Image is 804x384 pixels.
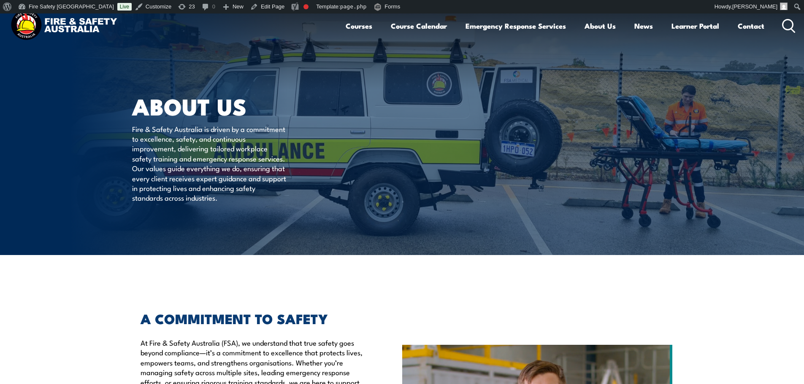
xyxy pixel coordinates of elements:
[303,4,309,9] div: Needs improvement
[585,15,616,37] a: About Us
[132,124,286,203] p: Fire & Safety Australia is driven by a commitment to excellence, safety, and continuous improveme...
[466,15,566,37] a: Emergency Response Services
[340,3,367,10] span: page.php
[391,15,447,37] a: Course Calendar
[346,15,372,37] a: Courses
[117,3,132,11] a: Live
[634,15,653,37] a: News
[132,96,341,116] h1: About Us
[732,3,777,10] span: [PERSON_NAME]
[738,15,764,37] a: Contact
[671,15,719,37] a: Learner Portal
[141,312,363,324] h2: A COMMITMENT TO SAFETY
